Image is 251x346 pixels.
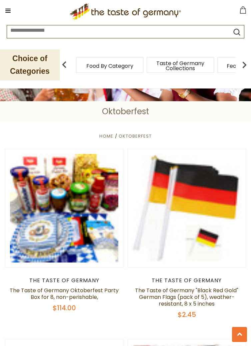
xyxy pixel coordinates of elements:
[178,310,196,319] span: $2.45
[58,58,71,71] img: previous arrow
[99,133,113,139] a: Home
[53,303,76,313] span: $114.00
[5,149,123,267] img: The Taste of Germany Oktoberfest Party Box for 8, non-perishable,
[154,61,207,71] a: Taste of Germany Collections
[238,58,251,71] img: next arrow
[119,133,152,139] a: Oktoberfest
[128,277,246,284] div: The Taste of Germany
[86,63,133,68] a: Food By Category
[128,149,246,267] img: The Taste of Germany "Black Red Gold" German Flags (pack of 5), weather-resistant, 8 x 5 inches
[5,277,123,284] div: The Taste of Germany
[135,287,238,308] a: The Taste of Germany "Black Red Gold" German Flags (pack of 5), weather-resistant, 8 x 5 inches
[10,287,119,301] a: The Taste of Germany Oktoberfest Party Box for 8, non-perishable,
